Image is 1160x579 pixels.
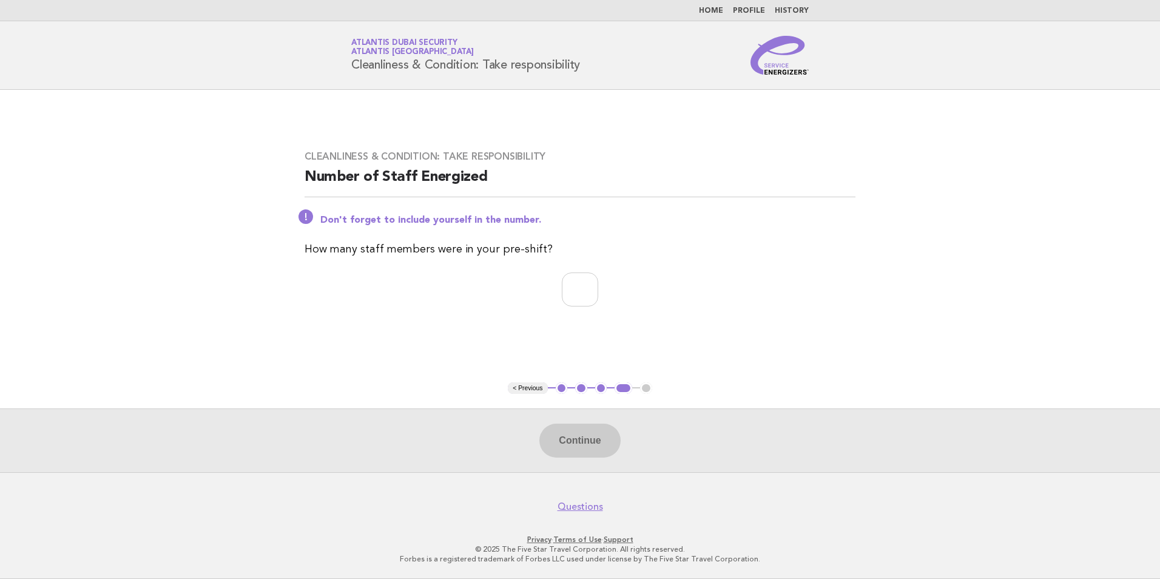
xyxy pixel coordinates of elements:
a: Support [604,535,633,544]
h3: Cleanliness & Condition: Take responsibility [305,151,855,163]
span: Atlantis [GEOGRAPHIC_DATA] [351,49,474,56]
a: History [775,7,809,15]
button: < Previous [508,382,547,394]
a: Atlantis Dubai SecurityAtlantis [GEOGRAPHIC_DATA] [351,39,474,56]
a: Terms of Use [553,535,602,544]
a: Privacy [527,535,551,544]
p: How many staff members were in your pre-shift? [305,241,855,258]
a: Profile [733,7,765,15]
a: Questions [558,501,603,513]
a: Home [699,7,723,15]
button: 3 [595,382,607,394]
button: 1 [556,382,568,394]
h2: Number of Staff Energized [305,168,855,197]
p: © 2025 The Five Star Travel Corporation. All rights reserved. [209,544,951,554]
h1: Cleanliness & Condition: Take responsibility [351,39,580,71]
p: · · [209,535,951,544]
p: Don't forget to include yourself in the number. [320,214,855,226]
p: Forbes is a registered trademark of Forbes LLC used under license by The Five Star Travel Corpora... [209,554,951,564]
img: Service Energizers [750,36,809,75]
button: 4 [615,382,632,394]
button: 2 [575,382,587,394]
